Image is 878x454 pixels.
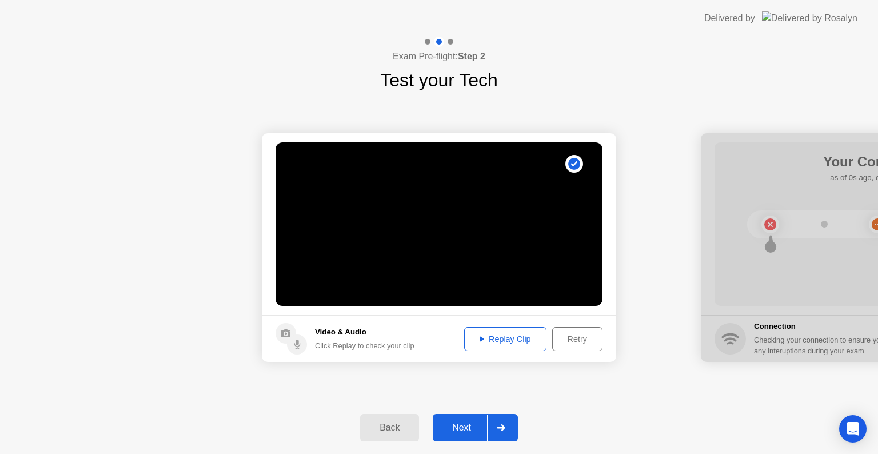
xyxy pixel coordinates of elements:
[380,66,498,94] h1: Test your Tech
[458,51,485,61] b: Step 2
[436,423,487,433] div: Next
[552,327,602,351] button: Retry
[839,415,867,443] div: Open Intercom Messenger
[762,11,857,25] img: Delivered by Rosalyn
[315,326,414,338] h5: Video & Audio
[704,11,755,25] div: Delivered by
[464,327,546,351] button: Replay Clip
[468,334,542,344] div: Replay Clip
[315,340,414,351] div: Click Replay to check your clip
[360,414,419,441] button: Back
[556,334,598,344] div: Retry
[393,50,485,63] h4: Exam Pre-flight:
[433,414,518,441] button: Next
[364,423,416,433] div: Back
